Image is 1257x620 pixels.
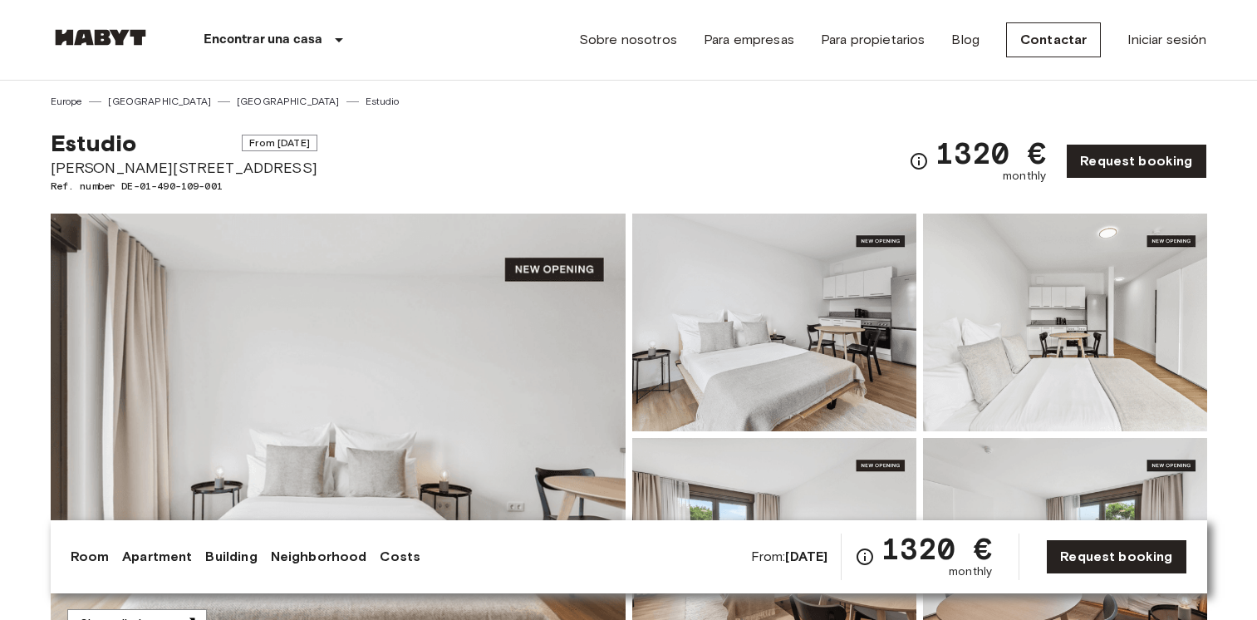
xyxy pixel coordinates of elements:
[935,138,1046,168] span: 1320 €
[1066,144,1206,179] a: Request booking
[108,94,211,109] a: [GEOGRAPHIC_DATA]
[949,563,992,580] span: monthly
[1127,30,1206,50] a: Iniciar sesión
[704,30,794,50] a: Para empresas
[821,30,926,50] a: Para propietarios
[51,179,317,194] span: Ref. number DE-01-490-109-001
[579,30,677,50] a: Sobre nosotros
[237,94,340,109] a: [GEOGRAPHIC_DATA]
[122,547,192,567] a: Apartment
[923,214,1207,431] img: Picture of unit DE-01-490-109-001
[632,214,916,431] img: Picture of unit DE-01-490-109-001
[242,135,317,151] span: From [DATE]
[271,547,367,567] a: Neighborhood
[51,129,137,157] span: Estudio
[51,157,317,179] span: [PERSON_NAME][STREET_ADDRESS]
[205,547,257,567] a: Building
[71,547,110,567] a: Room
[855,547,875,567] svg: Check cost overview for full price breakdown. Please note that discounts apply to new joiners onl...
[51,94,83,109] a: Europe
[51,29,150,46] img: Habyt
[881,534,992,563] span: 1320 €
[204,30,323,50] p: Encontrar una casa
[1003,168,1046,185] span: monthly
[1046,539,1186,574] a: Request booking
[1006,22,1101,57] a: Contactar
[751,548,828,566] span: From:
[909,151,929,171] svg: Check cost overview for full price breakdown. Please note that discounts apply to new joiners onl...
[380,547,420,567] a: Costs
[951,30,980,50] a: Blog
[366,94,400,109] a: Estudio
[785,549,827,564] b: [DATE]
